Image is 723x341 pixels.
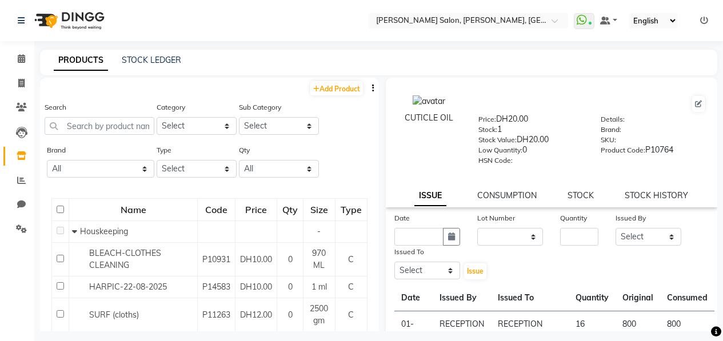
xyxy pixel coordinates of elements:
[80,226,128,236] span: Houskeeping
[601,144,706,160] div: P10764
[478,144,584,160] div: 0
[202,282,230,292] span: P14583
[394,213,410,223] label: Date
[54,50,108,71] a: PRODUCTS
[198,199,234,220] div: Code
[348,282,354,292] span: C
[601,125,621,135] label: Brand:
[560,213,587,223] label: Quantity
[348,254,354,264] span: C
[70,199,197,220] div: Name
[288,254,293,264] span: 0
[467,267,484,275] span: Issue
[89,282,167,292] span: HARPIC-22-08-2025
[288,282,293,292] span: 0
[312,248,326,270] span: 970 ML
[616,213,646,223] label: Issued By
[236,199,276,220] div: Price
[616,285,660,311] th: Original
[414,186,446,206] a: ISSUE
[394,285,433,311] th: Date
[601,145,645,155] label: Product Code:
[433,285,491,311] th: Issued By
[240,282,272,292] span: DH10.00
[311,282,327,292] span: 1 ml
[288,310,293,320] span: 0
[157,102,185,113] label: Category
[464,263,486,279] button: Issue
[478,113,584,129] div: DH20.00
[45,102,66,113] label: Search
[394,247,424,257] label: Issued To
[397,112,462,124] div: CUTICLE OIL
[29,5,107,37] img: logo
[304,199,334,220] div: Size
[202,254,230,264] span: P10931
[478,125,497,135] label: Stock:
[89,310,139,320] span: SURF (cloths)
[202,310,230,320] span: P11263
[239,145,250,155] label: Qty
[45,117,154,135] input: Search by product name or code
[601,135,616,145] label: SKU:
[157,145,171,155] label: Type
[568,190,594,200] a: STOCK
[47,145,66,155] label: Brand
[413,95,445,107] img: avatar
[122,55,181,65] a: STOCK LEDGER
[569,285,616,311] th: Quantity
[601,114,625,125] label: Details:
[240,254,272,264] span: DH10.00
[278,199,302,220] div: Qty
[317,226,321,236] span: -
[660,285,714,311] th: Consumed
[310,81,363,95] a: Add Product
[491,285,569,311] th: Issued To
[89,248,161,270] span: BLEACH-CLOTHES CLEANING
[625,190,688,200] a: STOCK HISTORY
[478,114,496,125] label: Price:
[477,190,537,200] a: CONSUMPTION
[72,226,80,236] span: Collapse Row
[478,123,584,139] div: 1
[239,102,281,113] label: Sub Category
[310,303,328,326] span: 2500 gm
[348,310,354,320] span: C
[478,135,517,145] label: Stock Value:
[336,199,366,220] div: Type
[240,310,272,320] span: DH12.00
[477,213,515,223] label: Lot Number
[478,155,513,166] label: HSN Code:
[478,145,522,155] label: Low Quantity:
[478,134,584,150] div: DH20.00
